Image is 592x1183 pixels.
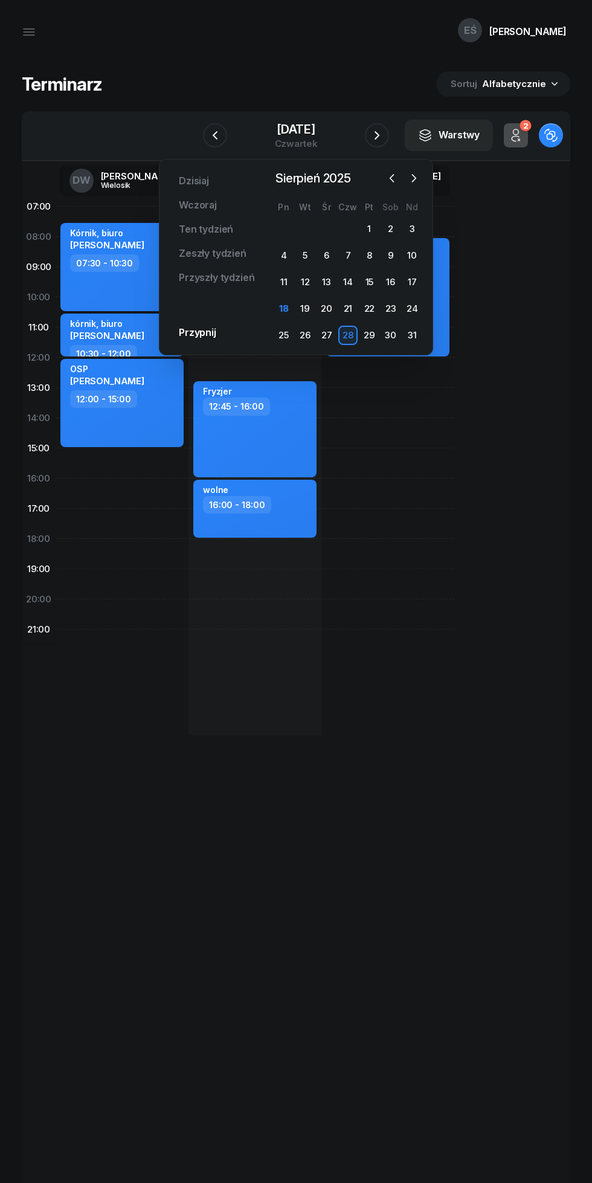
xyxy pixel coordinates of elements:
[436,71,570,97] button: Sortuj Alfabetycznie
[359,219,379,239] div: 1
[317,272,336,292] div: 13
[520,120,531,132] div: 2
[22,463,56,494] div: 16:00
[169,218,243,242] a: Ten tydzień
[169,193,227,218] a: Wczoraj
[22,312,56,343] div: 11:00
[317,299,336,318] div: 20
[359,246,379,265] div: 8
[295,326,315,345] div: 26
[22,524,56,554] div: 18:00
[70,239,144,251] span: [PERSON_NAME]
[22,554,56,584] div: 19:00
[271,169,356,188] span: Sierpień 2025
[464,25,477,36] span: EŚ
[338,299,358,318] div: 21
[359,272,379,292] div: 15
[337,202,358,212] div: Czw
[70,318,144,329] div: kórnik, biuro
[70,364,144,374] div: OSP
[203,386,232,396] div: Fryzjer
[317,326,336,345] div: 27
[402,326,422,345] div: 31
[273,202,294,212] div: Pn
[169,242,256,266] a: Zeszły tydzień
[295,246,315,265] div: 5
[274,246,294,265] div: 4
[451,76,480,92] span: Sortuj
[299,224,310,234] div: 29
[22,433,56,463] div: 15:00
[275,123,318,135] div: [DATE]
[22,282,56,312] div: 10:00
[381,326,401,345] div: 30
[402,299,422,318] div: 24
[169,321,226,345] a: Przypnij
[22,403,56,433] div: 14:00
[317,246,336,265] div: 6
[203,496,271,514] div: 16:00 - 18:00
[316,202,337,212] div: Śr
[294,202,315,212] div: Wt
[203,485,228,495] div: wolne
[101,172,175,181] div: [PERSON_NAME]
[70,390,137,408] div: 12:00 - 15:00
[402,219,422,239] div: 3
[359,326,379,345] div: 29
[22,73,102,95] h1: Terminarz
[381,246,401,265] div: 9
[295,299,315,318] div: 19
[274,272,294,292] div: 11
[274,299,294,318] div: 18
[338,272,358,292] div: 14
[295,272,315,292] div: 12
[405,120,493,151] button: Warstwy
[70,254,139,272] div: 07:30 - 10:30
[402,202,423,212] div: Nd
[70,345,137,363] div: 10:30 - 12:00
[381,299,401,318] div: 23
[380,202,401,212] div: Sob
[381,219,401,239] div: 2
[343,224,352,234] div: 31
[482,78,546,89] span: Alfabetycznie
[70,228,144,238] div: Kórnik, biuro
[22,222,56,252] div: 08:00
[320,224,331,234] div: 30
[274,326,294,345] div: 25
[70,375,144,387] span: [PERSON_NAME]
[489,27,567,36] div: [PERSON_NAME]
[101,181,159,189] div: Wielosik
[359,202,380,212] div: Pt
[169,266,264,290] a: Przyszły tydzień
[72,175,91,185] span: DW
[402,272,422,292] div: 17
[203,398,270,415] div: 12:45 - 16:00
[277,224,288,234] div: 28
[22,614,56,645] div: 21:00
[338,326,358,345] div: 28
[504,123,528,147] button: 2
[381,272,401,292] div: 16
[60,165,185,196] a: DW[PERSON_NAME]Wielosik
[70,330,144,341] span: [PERSON_NAME]
[338,246,358,265] div: 7
[418,127,480,143] div: Warstwy
[22,252,56,282] div: 09:00
[169,169,219,193] a: Dzisiaj
[22,494,56,524] div: 17:00
[22,343,56,373] div: 12:00
[359,299,379,318] div: 22
[22,192,56,222] div: 07:00
[22,584,56,614] div: 20:00
[402,246,422,265] div: 10
[275,139,318,148] div: czwartek
[22,373,56,403] div: 13:00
